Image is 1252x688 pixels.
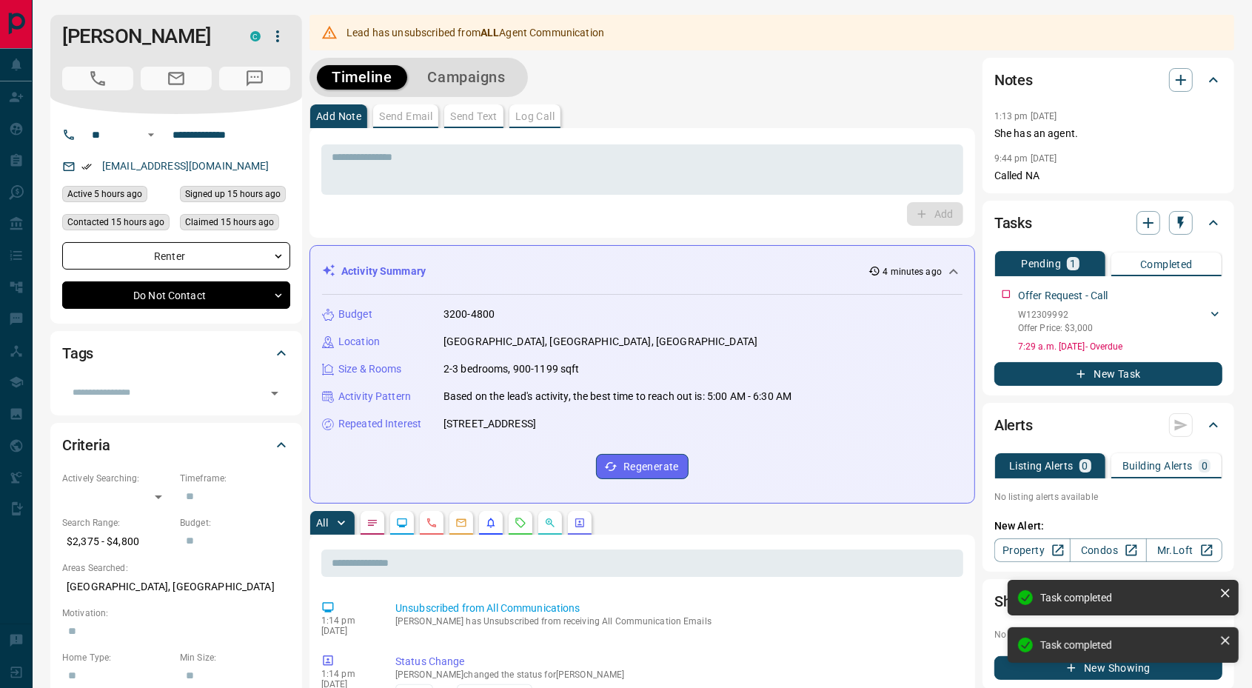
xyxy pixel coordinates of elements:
[62,214,173,235] div: Fri Aug 15 2025
[1140,259,1193,270] p: Completed
[481,27,499,39] strong: ALL
[347,19,604,46] div: Lead has unsubscribed from Agent Communication
[994,68,1033,92] h2: Notes
[185,215,274,230] span: Claimed 15 hours ago
[596,454,689,479] button: Regenerate
[62,186,173,207] div: Sat Aug 16 2025
[1018,288,1108,304] p: Offer Request - Call
[62,530,173,554] p: $2,375 - $4,800
[1122,461,1193,471] p: Building Alerts
[62,67,133,90] span: Call
[994,518,1222,534] p: New Alert:
[1202,461,1208,471] p: 0
[994,628,1222,641] p: No showings booked
[485,517,497,529] svg: Listing Alerts
[994,590,1057,613] h2: Showings
[180,651,290,664] p: Min Size:
[994,62,1222,98] div: Notes
[321,669,373,679] p: 1:14 pm
[994,211,1032,235] h2: Tasks
[994,656,1222,680] button: New Showing
[62,575,290,599] p: [GEOGRAPHIC_DATA], [GEOGRAPHIC_DATA]
[1009,461,1074,471] p: Listing Alerts
[1018,308,1093,321] p: W12309992
[102,160,270,172] a: [EMAIL_ADDRESS][DOMAIN_NAME]
[316,111,361,121] p: Add Note
[1018,340,1222,353] p: 7:29 a.m. [DATE] - Overdue
[395,654,957,669] p: Status Change
[366,517,378,529] svg: Notes
[341,264,426,279] p: Activity Summary
[443,334,757,350] p: [GEOGRAPHIC_DATA], [GEOGRAPHIC_DATA], [GEOGRAPHIC_DATA]
[338,361,402,377] p: Size & Rooms
[81,161,92,172] svg: Email Verified
[1040,592,1213,604] div: Task completed
[1040,639,1213,651] div: Task completed
[395,669,957,680] p: [PERSON_NAME] changed the status for [PERSON_NAME]
[180,516,290,530] p: Budget:
[1018,305,1222,338] div: W12309992Offer Price: $3,000
[141,67,212,90] span: Email
[994,205,1222,241] div: Tasks
[413,65,520,90] button: Campaigns
[62,651,173,664] p: Home Type:
[994,111,1057,121] p: 1:13 pm [DATE]
[455,517,467,529] svg: Emails
[180,472,290,485] p: Timeframe:
[994,168,1222,184] p: Called NA
[338,416,421,432] p: Repeated Interest
[62,516,173,530] p: Search Range:
[67,187,142,201] span: Active 5 hours ago
[1021,258,1061,269] p: Pending
[994,126,1222,141] p: She has an agent.
[994,153,1057,164] p: 9:44 pm [DATE]
[317,65,407,90] button: Timeline
[338,389,411,404] p: Activity Pattern
[1070,538,1146,562] a: Condos
[62,561,290,575] p: Areas Searched:
[443,307,495,322] p: 3200-4800
[1070,258,1076,269] p: 1
[994,407,1222,443] div: Alerts
[443,389,791,404] p: Based on the lead's activity, the best time to reach out is: 5:00 AM - 6:30 AM
[395,616,957,627] p: [PERSON_NAME] has Unsubscribed from receiving All Communication Emails
[515,517,526,529] svg: Requests
[321,615,373,626] p: 1:14 pm
[62,24,228,48] h1: [PERSON_NAME]
[395,601,957,616] p: Unsubscribed from All Communications
[219,67,290,90] span: Message
[994,413,1033,437] h2: Alerts
[264,383,285,404] button: Open
[443,361,580,377] p: 2-3 bedrooms, 900-1199 sqft
[62,472,173,485] p: Actively Searching:
[62,341,93,365] h2: Tags
[322,258,963,285] div: Activity Summary4 minutes ago
[316,518,328,528] p: All
[142,126,160,144] button: Open
[250,31,261,41] div: condos.ca
[180,214,290,235] div: Fri Aug 15 2025
[321,626,373,636] p: [DATE]
[62,281,290,309] div: Do Not Contact
[994,362,1222,386] button: New Task
[62,335,290,371] div: Tags
[1018,321,1093,335] p: Offer Price: $3,000
[185,187,281,201] span: Signed up 15 hours ago
[62,427,290,463] div: Criteria
[883,265,942,278] p: 4 minutes ago
[62,607,290,620] p: Motivation:
[338,307,372,322] p: Budget
[443,416,536,432] p: [STREET_ADDRESS]
[574,517,586,529] svg: Agent Actions
[396,517,408,529] svg: Lead Browsing Activity
[180,186,290,207] div: Fri Aug 15 2025
[62,433,110,457] h2: Criteria
[994,538,1071,562] a: Property
[994,584,1222,619] div: Showings
[1082,461,1088,471] p: 0
[994,490,1222,504] p: No listing alerts available
[338,334,380,350] p: Location
[544,517,556,529] svg: Opportunities
[67,215,164,230] span: Contacted 15 hours ago
[62,242,290,270] div: Renter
